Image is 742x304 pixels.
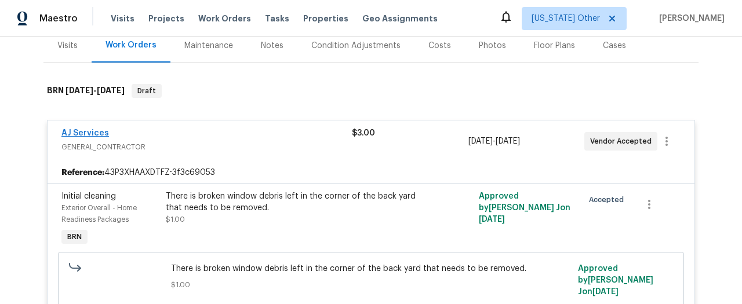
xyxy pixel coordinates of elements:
span: Initial cleaning [61,192,116,200]
div: Cases [603,40,626,52]
div: Notes [261,40,283,52]
span: [DATE] [496,137,520,145]
span: GENERAL_CONTRACTOR [61,141,352,153]
div: Condition Adjustments [311,40,401,52]
span: [PERSON_NAME] [654,13,725,24]
span: There is broken window debris left in the corner of the back yard that needs to be removed. [171,263,572,274]
div: 43P3XHAAXDTFZ-3f3c69053 [48,162,694,183]
span: $1.00 [166,216,185,223]
div: Photos [479,40,506,52]
span: Accepted [589,194,628,206]
span: $1.00 [171,279,572,291]
span: [DATE] [479,215,505,224]
div: Visits [57,40,78,52]
div: Floor Plans [534,40,575,52]
span: [DATE] [592,288,619,296]
b: Reference: [61,167,104,178]
div: Maintenance [184,40,233,52]
span: Exterior Overall - Home Readiness Packages [61,204,137,223]
span: Approved by [PERSON_NAME] J on [479,192,570,224]
span: - [468,135,520,147]
span: Properties [303,13,348,24]
span: Geo Assignments [362,13,438,24]
span: Projects [148,13,184,24]
span: [DATE] [66,86,93,94]
h6: BRN [47,84,125,98]
span: Approved by [PERSON_NAME] J on [578,265,653,296]
span: [DATE] [468,137,493,145]
a: AJ Services [61,129,109,137]
span: $3.00 [352,129,375,137]
span: [DATE] [97,86,125,94]
span: BRN [63,231,86,243]
span: Tasks [265,14,289,23]
span: - [66,86,125,94]
span: Maestro [39,13,78,24]
div: Costs [428,40,451,52]
span: Vendor Accepted [590,135,656,147]
div: Work Orders [106,39,157,51]
span: Visits [111,13,134,24]
span: [US_STATE] Other [532,13,600,24]
div: BRN [DATE]-[DATE]Draft [43,72,699,109]
div: There is broken window debris left in the corner of the back yard that needs to be removed. [166,191,420,214]
span: Work Orders [198,13,251,24]
span: Draft [133,85,161,97]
